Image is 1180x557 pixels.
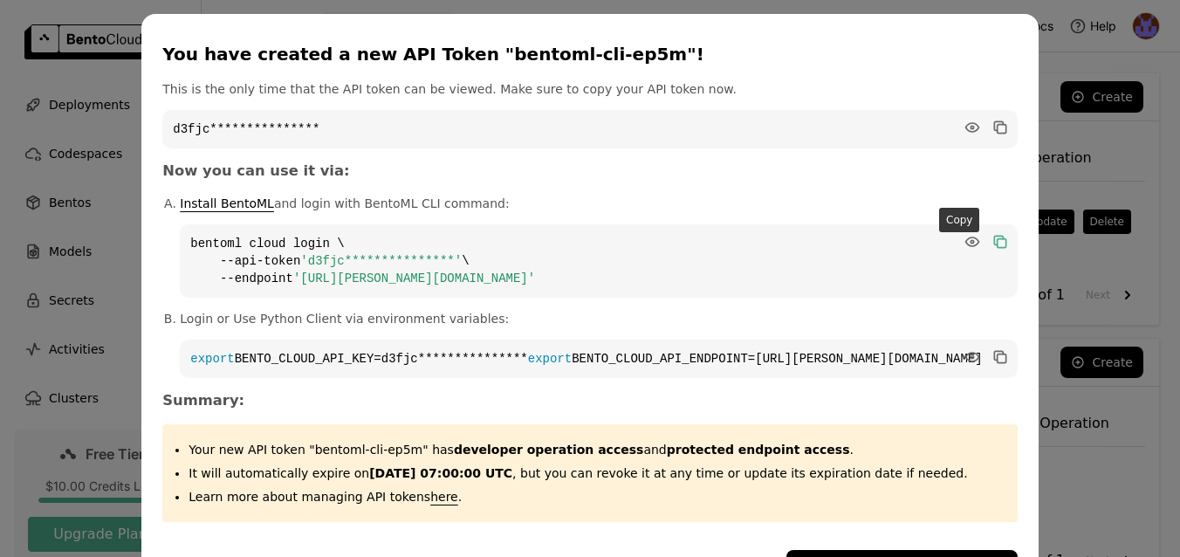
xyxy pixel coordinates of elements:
[162,42,1010,66] div: You have created a new API Token "bentoml-cli-ep5m"!
[180,224,1017,298] code: bentoml cloud login \ --api-token \ --endpoint
[189,464,1004,482] p: It will automatically expire on , but you can revoke it at any time or update its expiration date...
[667,443,850,457] strong: protected endpoint access
[454,443,850,457] span: and
[454,443,644,457] strong: developer operation access
[293,272,535,285] span: '[URL][PERSON_NAME][DOMAIN_NAME]'
[939,208,979,232] div: Copy
[190,352,234,366] span: export
[430,490,458,504] a: here
[528,352,572,366] span: export
[180,340,1017,378] code: BENTO_CLOUD_API_KEY=d3fjc*************** BENTO_CLOUD_API_ENDPOINT=[URL][PERSON_NAME][DOMAIN_NAME]
[162,162,1017,180] h3: Now you can use it via:
[189,488,1004,505] p: Learn more about managing API tokens .
[162,392,1017,409] h3: Summary:
[369,466,512,480] strong: [DATE] 07:00:00 UTC
[180,196,274,210] a: Install BentoML
[180,195,1017,212] p: and login with BentoML CLI command:
[180,310,1017,327] p: Login or Use Python Client via environment variables:
[162,80,1017,98] p: This is the only time that the API token can be viewed. Make sure to copy your API token now.
[189,441,1004,458] p: Your new API token "bentoml-cli-ep5m" has .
